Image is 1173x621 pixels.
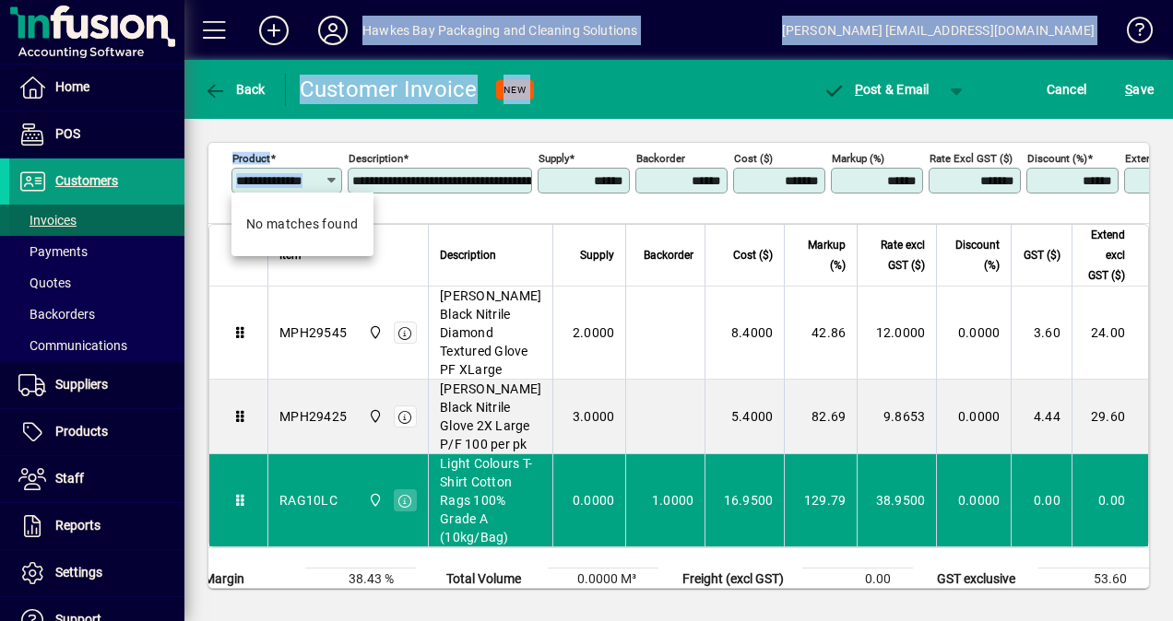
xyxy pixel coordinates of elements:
td: 0.0000 [936,454,1011,546]
span: Backorders [18,307,95,322]
span: Light Colours T-Shirt Cotton Rags 100% Grade A (10kg/Bag) [440,454,541,546]
button: Cancel [1042,73,1092,106]
div: 38.9500 [869,491,925,510]
span: ave [1125,75,1154,104]
button: Post & Email [813,73,939,106]
app-page-header-button: Back [184,73,286,106]
span: Cost ($) [733,245,773,265]
span: Staff [55,471,84,486]
a: Invoices [9,205,184,236]
span: [PERSON_NAME] Black Nitrile Glove 2X Large P/F 100 per pk [440,380,541,453]
button: Back [199,73,270,106]
div: No matches found [246,215,359,234]
td: 0.0000 M³ [548,568,658,591]
mat-label: Supply [539,152,569,165]
td: 16.9500 [705,454,784,546]
td: GST exclusive [928,568,1038,591]
td: 82.69 [784,380,857,454]
span: Description [440,245,496,265]
span: Invoices [18,213,77,228]
span: Central [363,406,385,427]
mat-option: No matches found [231,200,373,249]
div: MPH29425 [279,407,347,426]
a: Payments [9,236,184,267]
a: Backorders [9,299,184,330]
div: Hawkes Bay Packaging and Cleaning Solutions [362,16,638,45]
td: 5.4000 [705,380,784,454]
a: Staff [9,456,184,502]
a: Home [9,64,184,111]
span: Rate excl GST ($) [869,235,925,275]
span: Communications [18,338,127,353]
td: 0.00 [802,568,913,591]
td: 53.60 [1038,568,1149,591]
a: Settings [9,550,184,596]
a: POS [9,111,184,158]
span: Suppliers [55,377,108,392]
td: 42.86 [784,287,857,380]
span: Quotes [18,275,71,290]
span: Customers [55,173,118,188]
span: Extend excl GST ($) [1084,225,1125,286]
a: Knowledge Base [1113,4,1150,64]
mat-label: Rate excl GST ($) [930,152,1013,165]
td: 0.00 [1072,454,1148,546]
td: Total Volume [437,568,548,591]
td: 0.00 [1011,454,1071,546]
span: Home [55,79,89,94]
a: Quotes [9,267,184,299]
span: NEW [504,84,527,96]
span: 0.0000 [573,491,615,510]
span: Central [363,490,385,510]
div: 12.0000 [869,323,925,342]
span: P [855,82,863,97]
span: 3.0000 [573,407,615,426]
mat-label: Description [349,152,403,165]
button: Save [1120,73,1158,106]
span: Markup (%) [796,235,846,275]
td: 4.44 [1011,380,1071,454]
div: Customer Invoice [300,75,478,104]
div: 9.8653 [869,407,925,426]
a: Reports [9,503,184,549]
span: Reports [55,518,101,533]
a: Communications [9,330,184,361]
td: Margin [195,568,305,591]
a: Products [9,409,184,455]
span: 1.0000 [652,491,694,510]
td: 0.0000 [936,287,1011,380]
td: 8.4000 [705,287,784,380]
button: Add [244,14,303,47]
mat-label: Product [232,152,270,165]
mat-label: Markup (%) [832,152,884,165]
mat-label: Cost ($) [734,152,773,165]
a: Suppliers [9,362,184,408]
td: 29.60 [1072,380,1148,454]
span: Back [204,82,266,97]
span: Settings [55,565,102,580]
span: [PERSON_NAME] Black Nitrile Diamond Textured Glove PF XLarge [440,287,541,379]
div: [PERSON_NAME] [EMAIL_ADDRESS][DOMAIN_NAME] [782,16,1095,45]
span: POS [55,126,80,141]
td: Freight (excl GST) [673,568,802,591]
span: Products [55,424,108,439]
span: Central [363,322,385,343]
mat-label: Backorder [636,152,685,165]
span: Supply [580,245,614,265]
td: 38.43 % [305,568,416,591]
div: RAG10LC [279,491,338,510]
td: 129.79 [784,454,857,546]
div: MPH29545 [279,323,347,342]
td: 24.00 [1072,287,1148,380]
span: GST ($) [1024,245,1060,265]
span: S [1125,82,1132,97]
mat-label: Discount (%) [1027,152,1087,165]
span: ost & Email [823,82,930,97]
td: 0.0000 [936,380,1011,454]
span: Backorder [644,245,693,265]
td: 3.60 [1011,287,1071,380]
span: 2.0000 [573,323,615,342]
button: Profile [303,14,362,47]
span: Payments [18,244,88,259]
span: Cancel [1047,75,1087,104]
